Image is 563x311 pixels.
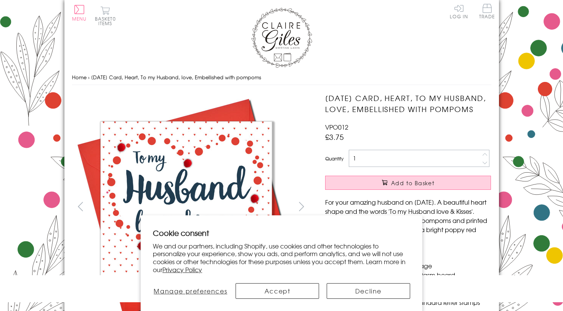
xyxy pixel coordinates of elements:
button: Manage preferences [153,283,228,299]
span: Trade [479,4,495,19]
label: Quantity [325,155,343,162]
span: VPO012 [325,122,348,131]
button: Accept [236,283,319,299]
a: Trade [479,4,495,20]
h2: Cookie consent [153,228,410,238]
button: Basket0 items [95,6,116,26]
button: Decline [327,283,410,299]
span: Add to Basket [391,179,435,187]
a: Privacy Policy [162,265,202,274]
span: Manage preferences [154,286,227,295]
h1: [DATE] Card, Heart, To my Husband, love, Embellished with pompoms [325,93,491,115]
span: 0 items [98,15,116,27]
button: Add to Basket [325,176,491,190]
img: Claire Giles Greetings Cards [251,8,312,68]
a: Home [72,74,87,81]
button: Menu [72,5,87,21]
button: next [293,198,310,215]
a: Log In [450,4,468,19]
span: £3.75 [325,131,344,142]
span: › [88,74,90,81]
p: For your amazing husband on [DATE]. A beautiful heart shape and the words 'To my Husband love & K... [325,197,491,243]
span: Menu [72,15,87,22]
p: We and our partners, including Shopify, use cookies and other technologies to personalize your ex... [153,242,410,274]
nav: breadcrumbs [72,70,491,85]
button: prev [72,198,89,215]
span: [DATE] Card, Heart, To my Husband, love, Embellished with pompoms [91,74,261,81]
